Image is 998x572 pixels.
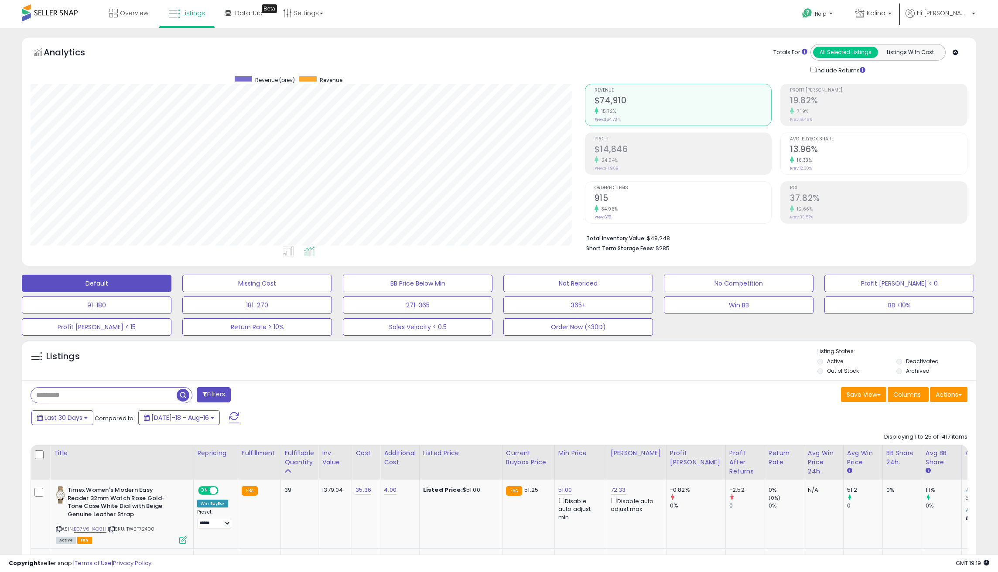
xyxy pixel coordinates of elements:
[56,486,65,504] img: 41mVJ3I3BmL._SL40_.jpg
[197,449,234,458] div: Repricing
[769,486,804,494] div: 0%
[54,449,190,458] div: Title
[656,244,670,252] span: $285
[926,486,961,494] div: 1.1%
[44,413,82,422] span: Last 30 Days
[138,410,220,425] button: [DATE]-18 - Aug-16
[790,117,812,122] small: Prev: 18.49%
[77,537,92,544] span: FBA
[886,486,915,494] div: 0%
[611,449,663,458] div: [PERSON_NAME]
[878,47,943,58] button: Listings With Cost
[804,65,876,75] div: Include Returns
[808,486,837,494] div: N/A
[790,193,967,205] h2: 37.82%
[151,413,209,422] span: [DATE]-18 - Aug-16
[817,347,976,356] p: Listing States:
[790,144,967,156] h2: 13.96%
[343,296,492,314] button: 271-365
[595,95,772,107] h2: $74,910
[906,9,975,28] a: Hi [PERSON_NAME]
[197,387,231,402] button: Filters
[595,166,619,171] small: Prev: $11,969
[664,296,813,314] button: Win BB
[598,157,618,163] small: 24.04%
[790,214,813,220] small: Prev: 33.57%
[847,467,852,475] small: Avg Win Price.
[199,487,210,494] span: ON
[595,117,620,122] small: Prev: $64,734
[558,486,572,494] a: 51.00
[506,449,551,467] div: Current Buybox Price
[343,318,492,336] button: Sales Velocity < 0.5
[790,186,967,191] span: ROI
[242,449,277,458] div: Fulfillment
[847,486,882,494] div: 51.2
[182,9,205,17] span: Listings
[586,232,961,243] li: $49,248
[31,410,93,425] button: Last 30 Days
[611,496,660,513] div: Disable auto adjust max
[956,559,989,567] span: 2025-09-16 19:19 GMT
[795,1,841,28] a: Help
[867,9,885,17] span: Kalino
[847,502,882,510] div: 0
[888,387,929,402] button: Columns
[790,166,812,171] small: Prev: 12.00%
[670,502,725,510] div: 0%
[729,449,761,476] div: Profit After Returns
[108,525,155,532] span: | SKU: TW2T72400
[841,387,886,402] button: Save View
[322,449,348,467] div: Inv. value
[827,357,843,365] label: Active
[22,296,171,314] button: 91-180
[586,245,654,252] b: Short Term Storage Fees:
[384,449,416,467] div: Additional Cost
[794,108,809,115] small: 7.19%
[506,486,522,496] small: FBA
[893,390,921,399] span: Columns
[595,193,772,205] h2: 915
[524,486,538,494] span: 51.25
[813,47,878,58] button: All Selected Listings
[769,494,781,501] small: (0%)
[802,8,813,19] i: Get Help
[235,9,263,17] span: DataHub
[197,509,231,529] div: Preset:
[217,487,231,494] span: OFF
[384,486,396,494] a: 4.00
[503,275,653,292] button: Not Repriced
[926,467,931,475] small: Avg BB Share.
[729,502,765,510] div: 0
[46,351,80,363] h5: Listings
[595,144,772,156] h2: $14,846
[926,502,961,510] div: 0%
[503,296,653,314] button: 365+
[284,449,314,467] div: Fulfillable Quantity
[598,206,618,212] small: 34.96%
[262,4,277,13] div: Tooltip anchor
[827,367,859,375] label: Out of Stock
[322,486,345,494] div: 1379.04
[769,449,800,467] div: Return Rate
[794,206,813,212] small: 12.66%
[22,275,171,292] button: Default
[558,496,600,521] div: Disable auto adjust min
[75,559,112,567] a: Terms of Use
[773,48,807,57] div: Totals For
[847,449,879,467] div: Avg Win Price
[595,137,772,142] span: Profit
[790,88,967,93] span: Profit [PERSON_NAME]
[808,449,840,476] div: Avg Win Price 24h.
[595,214,611,220] small: Prev: 678
[790,137,967,142] span: Avg. Buybox Share
[503,318,653,336] button: Order Now (<30D)
[815,10,827,17] span: Help
[113,559,151,567] a: Privacy Policy
[182,275,332,292] button: Missing Cost
[423,486,496,494] div: $51.00
[769,502,804,510] div: 0%
[906,367,930,375] label: Archived
[284,486,311,494] div: 39
[74,525,106,533] a: B07V6H4Q9H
